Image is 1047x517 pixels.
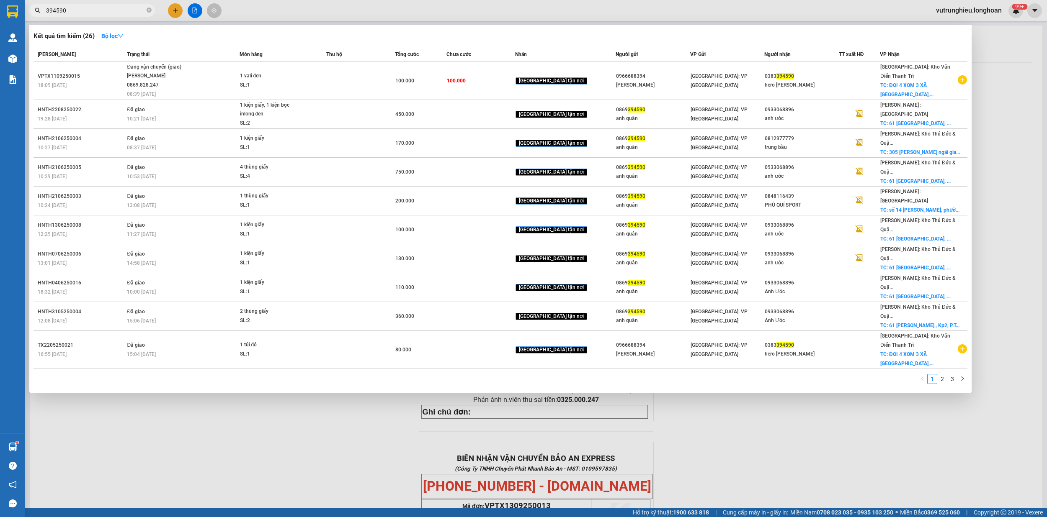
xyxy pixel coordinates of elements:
[23,28,44,36] strong: CSKH:
[880,189,928,204] span: [PERSON_NAME] : [GEOGRAPHIC_DATA]
[765,81,838,90] div: hero [PERSON_NAME]
[38,221,124,230] div: HNTH1306250008
[127,342,145,348] span: Đã giao
[147,8,152,13] span: close-circle
[395,111,414,117] span: 450.000
[765,279,838,287] div: 0933068896
[38,51,76,57] span: [PERSON_NAME]
[691,280,748,295] span: [GEOGRAPHIC_DATA]: VP [GEOGRAPHIC_DATA]
[395,140,414,146] span: 170.000
[127,174,156,179] span: 10:53 [DATE]
[616,287,690,296] div: anh quân
[127,351,156,357] span: 15:04 [DATE]
[880,207,959,213] span: TC: số 14 [PERSON_NAME], phườ...
[765,250,838,258] div: 0933068896
[880,304,956,319] span: [PERSON_NAME]: Kho Thủ Đức & Quậ...
[516,169,587,176] span: [GEOGRAPHIC_DATA] tận nơi
[880,236,951,242] span: TC: 61 [GEOGRAPHIC_DATA], ...
[958,75,967,84] span: plus-circle
[240,307,303,316] div: 2 thùng giấy
[616,250,690,258] div: 0869
[616,105,690,114] div: 0869
[765,230,838,238] div: anh ước
[395,256,414,261] span: 130.000
[691,342,748,357] span: [GEOGRAPHIC_DATA]: VP [GEOGRAPHIC_DATA]
[38,145,67,151] span: 10:27 [DATE]
[66,28,167,44] span: CÔNG TY TNHH CHUYỂN PHÁT NHANH BẢO AN
[127,164,145,170] span: Đã giao
[880,51,900,57] span: VP Nhận
[616,341,690,350] div: 0966688394
[38,134,124,143] div: HNTH2106250004
[616,72,690,81] div: 0966688394
[127,136,145,141] span: Đã giao
[880,149,960,155] span: TC: 305 [PERSON_NAME] ngãi gia...
[240,220,303,230] div: 1 kiện giấy
[38,279,124,287] div: HNTH0406250016
[240,340,303,350] div: 1 túi đỏ
[38,351,67,357] span: 16:55 [DATE]
[616,172,690,181] div: anh quân
[628,251,645,257] span: 394590
[516,77,587,85] span: [GEOGRAPHIC_DATA] tận nơi
[839,51,864,57] span: TT xuất HĐ
[928,374,937,384] a: 1
[880,294,951,299] span: TC: 61 [GEOGRAPHIC_DATA], ...
[38,163,124,172] div: HNTH2106250005
[765,350,838,358] div: hero [PERSON_NAME]
[118,33,124,39] span: down
[691,107,748,122] span: [GEOGRAPHIC_DATA]: VP [GEOGRAPHIC_DATA]
[957,374,967,384] button: right
[38,82,67,88] span: 18:09 [DATE]
[395,347,411,353] span: 80.000
[127,145,156,151] span: 08:37 [DATE]
[16,441,18,444] sup: 1
[240,163,303,172] div: 4 thùng giấy
[240,192,303,201] div: 1 thùng giấy
[8,75,17,84] img: solution-icon
[35,8,41,13] span: search
[127,251,145,257] span: Đã giao
[880,64,950,79] span: [GEOGRAPHIC_DATA]: Kho Văn Điển Thanh Trì
[616,114,690,123] div: anh quân
[38,260,67,266] span: 13:01 [DATE]
[765,307,838,316] div: 0933068896
[127,116,156,122] span: 10:21 [DATE]
[765,163,838,172] div: 0933068896
[8,54,17,63] img: warehouse-icon
[880,102,928,117] span: [PERSON_NAME] : [GEOGRAPHIC_DATA]
[880,246,956,261] span: [PERSON_NAME]: Kho Thủ Đức & Quậ...
[691,193,748,208] span: [GEOGRAPHIC_DATA]: VP [GEOGRAPHIC_DATA]
[447,78,466,84] span: 100.000
[765,134,838,143] div: 0812977779
[616,307,690,316] div: 0869
[127,318,156,324] span: 15:06 [DATE]
[240,287,303,297] div: SL: 1
[616,258,690,267] div: anh quân
[127,309,145,315] span: Đã giao
[776,73,794,79] span: 394590
[880,351,934,366] span: TC: ĐOI 4 XOM 3 XÃ [GEOGRAPHIC_DATA],...
[127,260,156,266] span: 14:58 [DATE]
[240,143,303,152] div: SL: 1
[38,192,124,201] div: HNTH2106250003
[127,222,145,228] span: Đã giao
[515,51,527,57] span: Nhãn
[240,278,303,287] div: 1 kiện giấy
[880,131,956,146] span: [PERSON_NAME]: Kho Thủ Đức & Quậ...
[240,81,303,90] div: SL: 1
[764,51,791,57] span: Người nhận
[46,6,145,15] input: Tìm tên, số ĐT hoặc mã đơn
[240,134,303,143] div: 1 kiện giấy
[917,374,927,384] li: Previous Page
[395,78,414,84] span: 100.000
[38,72,124,81] div: VPTX1109250015
[240,258,303,268] div: SL: 1
[38,289,67,295] span: 18:32 [DATE]
[127,51,150,57] span: Trạng thái
[101,33,124,39] strong: Bộ lọc
[927,374,937,384] li: 1
[38,341,124,350] div: TX2205250021
[127,91,156,97] span: 08:39 [DATE]
[240,201,303,210] div: SL: 1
